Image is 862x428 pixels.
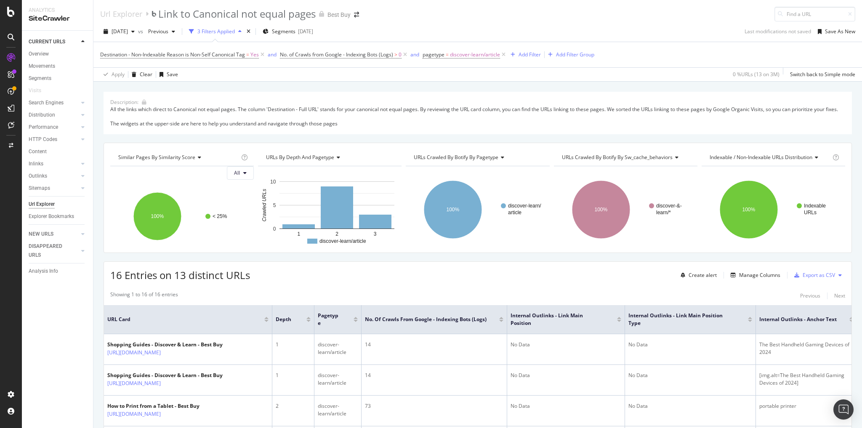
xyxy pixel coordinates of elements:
div: 14 [365,341,503,348]
a: Analysis Info [29,267,87,276]
div: The Best Handheld Gaming Devices of 2024 [759,341,854,356]
span: pagetype [423,51,444,58]
a: Overview [29,50,87,58]
div: Switch back to Simple mode [790,71,855,78]
div: 2 [276,402,311,410]
a: Sitemaps [29,184,79,193]
text: discover-learn/article [319,238,366,244]
div: DISAPPEARED URLS [29,242,71,260]
div: Apply [112,71,125,78]
div: Showing 1 to 16 of 16 entries [110,291,178,301]
div: All the links which direct to Canonical not equal pages. The column 'Destination - Full URL' stan... [110,106,845,127]
div: arrow-right-arrow-left [354,12,359,18]
div: Movements [29,62,55,71]
a: Search Engines [29,98,79,107]
text: 1 [298,231,301,237]
div: Shopping Guides - Discover & Learn - Best Buy [107,341,223,348]
div: Outlinks [29,172,47,181]
button: Previous [145,25,178,38]
svg: A chart. [258,173,402,246]
text: 10 [270,178,276,184]
text: 100% [151,213,164,219]
div: Analytics [29,7,86,14]
button: 3 Filters Applied [186,25,245,38]
button: Save [156,68,178,81]
a: CURRENT URLS [29,37,79,46]
span: URLs Crawled By Botify By sw_cache_behaviors [562,154,673,161]
span: URLs by Depth and pagetype [266,154,334,161]
span: Internal Outlinks - Link Main Position [511,312,604,327]
button: Segments[DATE] [259,25,317,38]
text: 0 [273,226,276,231]
button: Manage Columns [727,270,780,280]
span: Previous [145,28,168,35]
div: No Data [511,372,621,379]
div: Manage Columns [739,271,780,279]
text: Crawled URLs [261,189,267,221]
span: URL Card [107,316,262,323]
div: Url Explorer [29,200,55,209]
button: Apply [100,68,125,81]
button: Previous [800,291,820,301]
a: Explorer Bookmarks [29,212,87,221]
a: Segments [29,74,87,83]
div: Clear [140,71,152,78]
button: and [410,51,419,58]
text: 100% [594,207,607,213]
span: Internal Outlinks - Anchor Text [759,316,837,323]
div: Sitemaps [29,184,50,193]
h4: Similar Pages By Similarity Score [117,151,239,164]
div: No Data [628,372,752,379]
text: 3 [374,231,377,237]
text: Indexable [804,203,826,209]
div: 0 % URLs ( 13 on 3M ) [733,71,780,78]
div: Shopping Guides - Discover & Learn - Best Buy [107,372,223,379]
button: Add Filter Group [545,50,594,60]
button: Add Filter [507,50,541,60]
span: Similar Pages By Similarity Score [118,154,195,161]
div: Add Filter [519,51,541,58]
span: Depth [276,316,294,323]
text: 5 [273,202,276,208]
div: discover-learn/article [318,372,358,387]
div: Next [834,292,845,299]
div: Create alert [689,271,717,279]
a: Url Explorer [100,9,142,19]
a: NEW URLS [29,230,79,239]
text: < 25% [213,213,227,219]
svg: A chart. [406,173,549,246]
button: Save As New [814,25,855,38]
text: 2 [335,231,338,237]
div: and [268,51,277,58]
div: discover-learn/article [318,402,358,417]
span: Indexable / Non-Indexable URLs distribution [710,154,812,161]
a: Visits [29,86,50,95]
span: = [246,51,249,58]
text: 100% [742,207,755,213]
div: Visits [29,86,41,95]
span: Yes [250,49,259,61]
span: URLs Crawled By Botify By pagetype [414,154,498,161]
button: Switch back to Simple mode [787,68,855,81]
div: and [410,51,419,58]
a: [URL][DOMAIN_NAME] [107,410,161,418]
div: [img.alt=The Best Handheld Gaming Devices of 2024] [759,372,854,387]
div: SiteCrawler [29,14,86,24]
h4: URLs by Depth and pagetype [264,151,394,164]
div: Add Filter Group [556,51,594,58]
text: URLs [804,210,817,215]
div: A chart. [554,173,697,246]
a: Distribution [29,111,79,120]
button: and [268,51,277,58]
svg: A chart. [702,173,845,246]
button: All [227,166,254,180]
button: Create alert [677,268,717,282]
div: No Data [511,402,621,410]
input: Find a URL [774,7,855,21]
div: Distribution [29,111,55,120]
div: HTTP Codes [29,135,57,144]
span: vs [138,28,145,35]
div: 1 [276,372,311,379]
div: Overview [29,50,49,58]
div: Explorer Bookmarks [29,212,74,221]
